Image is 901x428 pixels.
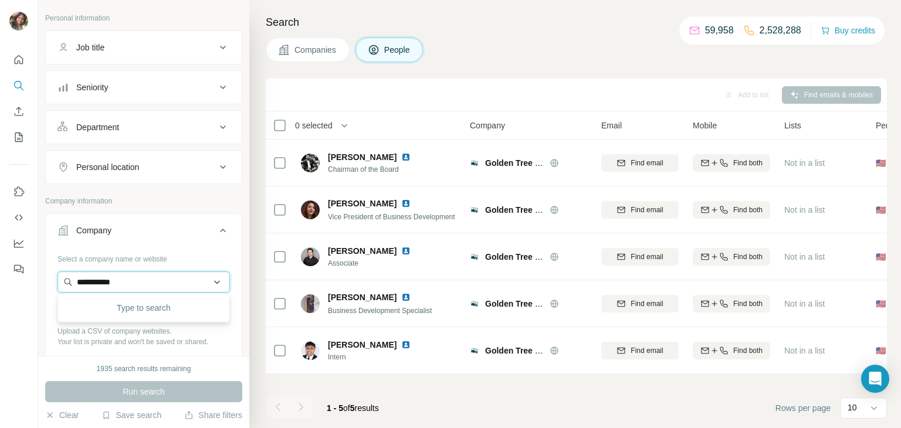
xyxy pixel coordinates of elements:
span: [PERSON_NAME] [328,339,397,351]
h4: Search [266,14,887,30]
button: Find email [601,295,679,312]
span: [PERSON_NAME] [328,151,397,163]
div: Job title [76,42,104,53]
span: [PERSON_NAME] [328,245,397,257]
span: Find both [733,158,763,168]
span: Not in a list [784,346,825,355]
button: Personal location [46,153,242,181]
span: Find both [733,298,763,309]
img: LinkedIn logo [401,199,411,208]
button: Buy credits [821,22,875,39]
button: Quick start [9,49,28,70]
span: of [343,403,350,413]
button: Department [46,113,242,141]
img: Avatar [301,294,320,313]
img: LinkedIn logo [401,293,411,302]
span: Golden Tree Wealth Partners AND Golden Tree Tax AND Accounting [485,158,750,168]
button: Company [46,216,242,249]
span: Find both [733,205,763,215]
span: 🇺🇸 [876,157,886,169]
img: Logo of Golden Tree Wealth Partners AND Golden Tree Tax AND Accounting [470,252,479,261]
img: Avatar [301,247,320,266]
span: Not in a list [784,205,825,215]
img: LinkedIn logo [401,246,411,256]
button: Search [9,75,28,96]
p: 59,958 [705,23,734,38]
div: 1935 search results remaining [97,364,191,374]
img: Avatar [9,12,28,30]
button: Find email [601,342,679,359]
button: Find email [601,248,679,266]
span: Find email [631,345,663,356]
span: Not in a list [784,158,825,168]
span: Not in a list [784,299,825,308]
div: Open Intercom Messenger [861,365,889,393]
button: Seniority [46,73,242,101]
p: 2,528,288 [760,23,801,38]
button: Share filters [184,409,242,421]
span: Find email [631,298,663,309]
img: Logo of Golden Tree Wealth Partners AND Golden Tree Tax AND Accounting [470,158,479,168]
p: Your list is private and won't be saved or shared. [57,337,230,347]
img: Avatar [301,201,320,219]
button: Clear [45,409,79,421]
button: Save search [101,409,161,421]
span: [PERSON_NAME] [328,291,397,303]
span: Intern [328,352,425,362]
span: 🇺🇸 [876,345,886,356]
button: Find both [693,248,770,266]
span: 5 [350,403,355,413]
span: Find both [733,252,763,262]
span: Golden Tree Wealth Partners AND Golden Tree Tax AND Accounting [485,252,750,261]
span: 🇺🇸 [876,251,886,263]
span: Associate [328,258,425,269]
button: Find both [693,154,770,172]
span: 🇺🇸 [876,298,886,310]
span: Email [601,120,622,131]
button: Feedback [9,259,28,280]
span: Vice President of Business Development [328,213,455,221]
img: Avatar [301,341,320,360]
span: Find email [631,205,663,215]
span: Business Development Specialist [328,307,432,315]
p: 10 [848,402,857,413]
span: Find email [631,158,663,168]
div: Select a company name or website [57,249,230,264]
span: Company [470,120,505,131]
button: Dashboard [9,233,28,254]
span: Not in a list [784,252,825,261]
button: Enrich CSV [9,101,28,122]
button: Job title [46,33,242,62]
span: 0 selected [295,120,333,131]
div: Seniority [76,81,108,93]
span: Golden Tree Wealth Partners AND Golden Tree Tax AND Accounting [485,346,750,355]
button: Use Surfe on LinkedIn [9,181,28,202]
img: LinkedIn logo [401,152,411,162]
div: Department [76,121,119,133]
div: Type to search [60,296,227,320]
p: Upload a CSV of company websites. [57,326,230,337]
div: Personal location [76,161,139,173]
span: Chairman of the Board [328,164,425,175]
button: Find both [693,295,770,312]
span: Mobile [693,120,717,131]
span: People [384,44,411,56]
button: Find both [693,342,770,359]
button: My lists [9,127,28,148]
img: Logo of Golden Tree Wealth Partners AND Golden Tree Tax AND Accounting [470,205,479,215]
span: Golden Tree Wealth Partners AND Golden Tree Tax AND Accounting [485,299,750,308]
img: Logo of Golden Tree Wealth Partners AND Golden Tree Tax AND Accounting [470,299,479,308]
img: LinkedIn logo [401,340,411,349]
button: Find both [693,201,770,219]
p: Personal information [45,13,242,23]
span: Find email [631,252,663,262]
span: Lists [784,120,801,131]
button: Find email [601,154,679,172]
img: Avatar [301,154,320,172]
button: Find email [601,201,679,219]
button: Use Surfe API [9,207,28,228]
span: 1 - 5 [327,403,343,413]
span: Companies [294,44,337,56]
span: Golden Tree Wealth Partners AND Golden Tree Tax AND Accounting [485,205,750,215]
span: results [327,403,379,413]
